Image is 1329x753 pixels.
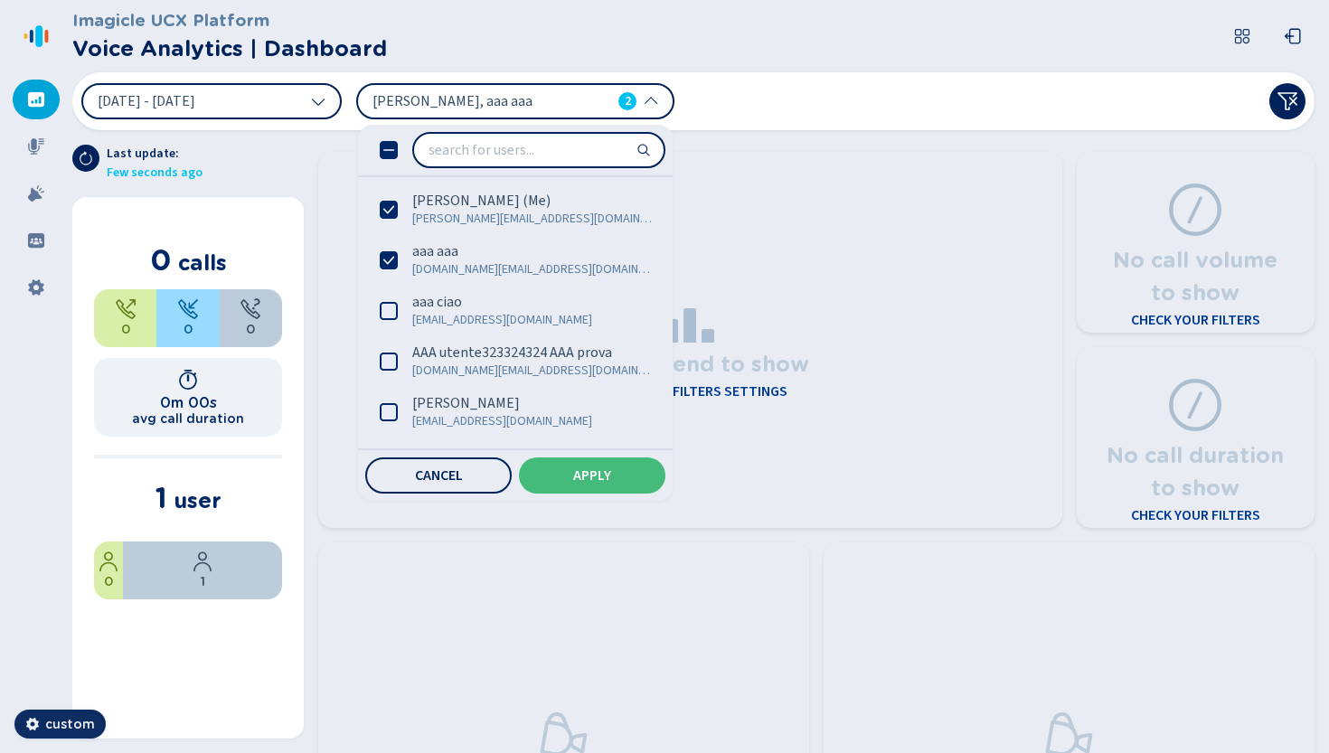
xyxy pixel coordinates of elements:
span: [DOMAIN_NAME][EMAIL_ADDRESS][DOMAIN_NAME] [412,362,652,380]
span: [PERSON_NAME] [412,394,520,412]
span: [DOMAIN_NAME][EMAIL_ADDRESS][DOMAIN_NAME] [412,260,652,278]
svg: search [636,143,651,157]
span: aaa ciao [412,293,462,311]
button: Cancel [365,457,512,494]
svg: dashboard-filled [27,90,45,108]
span: AAA utente323324324 AAA prova [412,344,612,362]
button: [DATE] - [DATE] [81,83,342,119]
button: Apply [519,457,665,494]
span: [EMAIL_ADDRESS][DOMAIN_NAME] [412,311,627,329]
span: Apply [573,468,611,483]
svg: groups-filled [27,231,45,249]
svg: box-arrow-left [1284,27,1302,45]
input: search for users... [414,134,664,166]
span: [DATE] - [DATE] [98,94,195,108]
svg: chevron-up [644,94,658,108]
span: aaa aaa [412,242,458,260]
svg: mic-fill [27,137,45,155]
span: [PERSON_NAME][EMAIL_ADDRESS][DOMAIN_NAME] [412,210,653,228]
div: Alarms [13,174,60,213]
span: [EMAIL_ADDRESS][DOMAIN_NAME] [412,412,627,430]
span: 2 [625,92,631,110]
svg: chevron-down [311,94,325,108]
button: custom [14,710,106,739]
h2: Voice Analytics | Dashboard [72,33,387,65]
span: [PERSON_NAME], aaa aaa [372,91,580,111]
div: Groups [13,221,60,260]
div: Settings [13,268,60,307]
div: Dashboard [13,80,60,119]
svg: alarm-filled [27,184,45,202]
svg: funnel-disabled [1277,90,1298,112]
div: Recordings [13,127,60,166]
span: custom [45,715,95,733]
h3: Imagicle UCX Platform [72,7,387,33]
span: [PERSON_NAME] (Me) [412,192,551,210]
button: Clear filters [1269,83,1305,119]
span: Cancel [415,468,463,483]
